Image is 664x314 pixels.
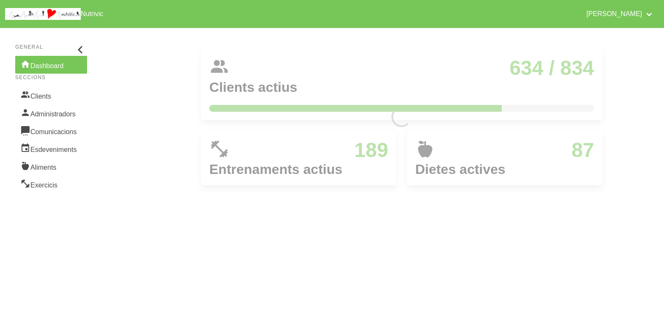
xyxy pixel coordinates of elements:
[15,140,87,157] a: Esdeveniments
[581,3,659,25] a: [PERSON_NAME]
[15,43,87,51] p: General
[5,8,81,20] img: company_logo
[15,122,87,140] a: Comunicacions
[15,86,87,104] a: Clients
[15,56,87,74] a: Dashboard
[15,104,87,122] a: Administradors
[15,175,87,193] a: Exercicis
[15,157,87,175] a: Aliments
[15,74,87,81] p: Seccions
